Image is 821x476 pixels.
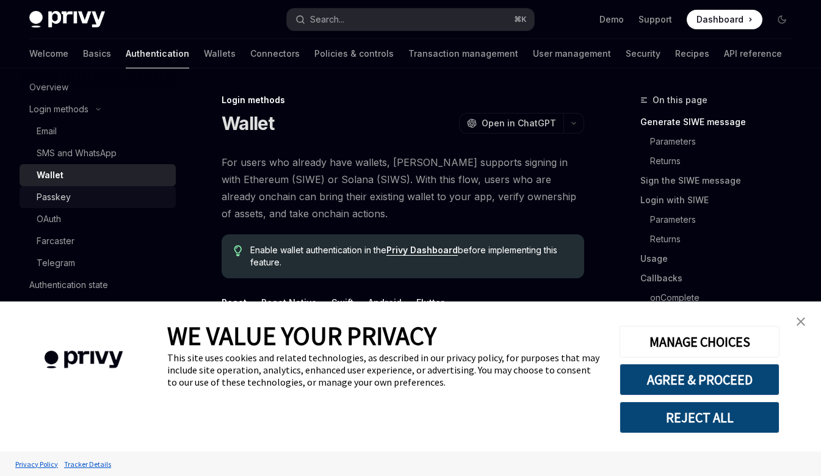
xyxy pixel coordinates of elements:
a: API reference [724,39,782,68]
svg: Tip [234,245,242,256]
div: Farcaster [37,234,74,248]
a: Authentication state [20,274,176,296]
a: Telegram [20,252,176,274]
div: Android [368,288,402,317]
div: SMS and WhatsApp [37,146,117,160]
a: Returns [640,229,801,249]
div: Search... [310,12,344,27]
img: dark logo [29,11,105,28]
a: Welcome [29,39,68,68]
div: Wallet [37,168,63,182]
a: SMS and WhatsApp [20,142,176,164]
a: Usage [640,249,801,269]
h1: Wallet [222,112,275,134]
a: Parameters [640,210,801,229]
a: Parameters [640,132,801,151]
span: On this page [653,93,707,107]
div: React [222,288,247,317]
a: Returns [640,151,801,171]
a: Security [626,39,660,68]
div: Passkey [37,190,71,204]
img: company logo [18,333,149,386]
button: Open search [287,9,535,31]
a: onComplete [640,288,801,308]
span: Dashboard [696,13,743,26]
a: Email [20,120,176,142]
span: Open in ChatGPT [482,117,556,129]
a: Connectors [250,39,300,68]
span: For users who already have wallets, [PERSON_NAME] supports signing in with Ethereum (SIWE) or Sol... [222,154,584,222]
a: Sign the SIWE message [640,171,801,190]
a: Privacy Policy [12,453,61,475]
a: Access tokens [20,296,176,318]
a: Callbacks [640,269,801,288]
a: Tracker Details [61,453,114,475]
div: OAuth [37,212,61,226]
a: Wallet [20,164,176,186]
span: Enable wallet authentication in the before implementing this feature. [250,244,572,269]
div: Login methods [222,94,584,106]
div: Authentication state [29,278,108,292]
a: Login with SIWE [640,190,801,210]
img: close banner [797,317,805,326]
a: Farcaster [20,230,176,252]
a: User management [533,39,611,68]
button: Toggle dark mode [772,10,792,29]
span: ⌘ K [514,15,527,24]
a: Dashboard [687,10,762,29]
span: WE VALUE YOUR PRIVACY [167,320,436,352]
button: AGREE & PROCEED [620,364,779,395]
a: Privy Dashboard [386,245,458,256]
a: Generate SIWE message [640,112,801,132]
div: This site uses cookies and related technologies, as described in our privacy policy, for purposes... [167,352,601,388]
div: React Native [261,288,317,317]
a: Wallets [204,39,236,68]
div: Swift [331,288,353,317]
button: Open in ChatGPT [459,113,563,134]
a: Support [638,13,672,26]
div: Telegram [37,256,75,270]
a: Transaction management [408,39,518,68]
a: close banner [789,309,813,334]
a: Authentication [126,39,189,68]
a: Policies & controls [314,39,394,68]
a: Basics [83,39,111,68]
div: Login methods [29,102,89,117]
a: Passkey [20,186,176,208]
div: Email [37,124,57,139]
div: Flutter [416,288,444,317]
button: MANAGE CHOICES [620,326,779,358]
button: REJECT ALL [620,402,779,433]
a: Demo [599,13,624,26]
a: OAuth [20,208,176,230]
a: Recipes [675,39,709,68]
div: Access tokens [29,300,89,314]
button: Toggle Login methods section [20,98,176,120]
